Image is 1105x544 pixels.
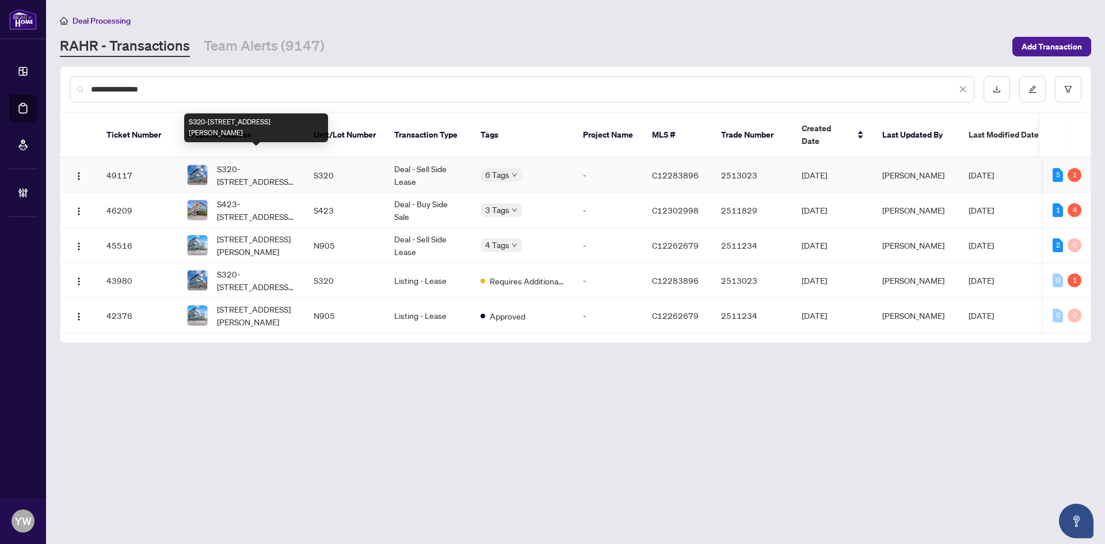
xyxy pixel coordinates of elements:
span: down [512,207,517,213]
span: [STREET_ADDRESS][PERSON_NAME] [217,303,295,328]
button: download [984,76,1010,102]
div: 4 [1068,203,1081,217]
td: [PERSON_NAME] [873,263,959,298]
img: thumbnail-img [188,271,207,290]
img: Logo [74,277,83,286]
span: Created Date [802,122,850,147]
th: MLS # [643,113,712,158]
img: thumbnail-img [188,200,207,220]
span: edit [1028,85,1037,93]
span: down [512,242,517,248]
td: S320 [304,263,385,298]
td: - [574,263,643,298]
th: Property Address [178,113,304,158]
td: [PERSON_NAME] [873,228,959,263]
th: Tags [471,113,574,158]
th: Transaction Type [385,113,471,158]
td: 46209 [97,193,178,228]
td: - [574,228,643,263]
span: Requires Additional Docs [490,275,565,287]
button: filter [1055,76,1081,102]
button: Logo [70,271,88,290]
img: thumbnail-img [188,165,207,185]
span: filter [1064,85,1072,93]
td: [PERSON_NAME] [873,158,959,193]
span: Last Modified Date [969,128,1039,141]
span: [DATE] [969,205,994,215]
span: [DATE] [802,170,827,180]
div: 1 [1068,168,1081,182]
td: - [574,193,643,228]
td: S423 [304,193,385,228]
span: S320-[STREET_ADDRESS][PERSON_NAME] [217,268,295,293]
td: 2513023 [712,158,792,193]
span: 4 Tags [485,238,509,252]
span: [DATE] [969,240,994,250]
img: Logo [74,312,83,321]
span: [STREET_ADDRESS][PERSON_NAME] [217,233,295,258]
span: [DATE] [802,240,827,250]
button: Open asap [1059,504,1093,538]
img: thumbnail-img [188,306,207,325]
span: [DATE] [802,310,827,321]
a: Team Alerts (9147) [204,36,325,57]
img: logo [9,9,37,30]
div: 0 [1053,273,1063,287]
td: 43980 [97,263,178,298]
div: 0 [1068,309,1081,322]
th: Last Updated By [873,113,959,158]
span: C12302998 [652,205,699,215]
span: down [512,172,517,178]
span: [DATE] [969,170,994,180]
th: Project Name [574,113,643,158]
th: Trade Number [712,113,792,158]
div: 1 [1053,203,1063,217]
td: Listing - Lease [385,263,471,298]
td: 49117 [97,158,178,193]
td: 2513023 [712,263,792,298]
th: Last Modified Date [959,113,1063,158]
td: [PERSON_NAME] [873,193,959,228]
button: Logo [70,236,88,254]
span: [DATE] [969,275,994,286]
th: Created Date [792,113,873,158]
td: N905 [304,228,385,263]
img: Logo [74,242,83,251]
td: Deal - Sell Side Lease [385,228,471,263]
img: Logo [74,207,83,216]
td: - [574,298,643,333]
div: 1 [1068,273,1081,287]
button: Logo [70,201,88,219]
span: [DATE] [802,205,827,215]
td: 42376 [97,298,178,333]
td: 2511829 [712,193,792,228]
span: close [959,85,967,93]
span: [DATE] [802,275,827,286]
div: 5 [1053,168,1063,182]
img: Logo [74,172,83,181]
div: S320-[STREET_ADDRESS][PERSON_NAME] [184,113,328,142]
img: thumbnail-img [188,235,207,255]
span: home [60,17,68,25]
span: C12262679 [652,240,699,250]
button: edit [1019,76,1046,102]
span: [DATE] [969,310,994,321]
span: 3 Tags [485,203,509,216]
td: 45516 [97,228,178,263]
button: Logo [70,166,88,184]
td: S320 [304,158,385,193]
div: 0 [1068,238,1081,252]
span: download [993,85,1001,93]
td: Deal - Sell Side Lease [385,158,471,193]
td: N905 [304,298,385,333]
a: RAHR - Transactions [60,36,190,57]
span: S320-[STREET_ADDRESS][PERSON_NAME] [217,162,295,188]
div: 2 [1053,238,1063,252]
span: Deal Processing [73,16,131,26]
button: Add Transaction [1012,37,1091,56]
span: Approved [490,310,525,322]
span: Add Transaction [1022,37,1082,56]
th: Unit/Lot Number [304,113,385,158]
span: YW [15,513,32,529]
span: C12283896 [652,170,699,180]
